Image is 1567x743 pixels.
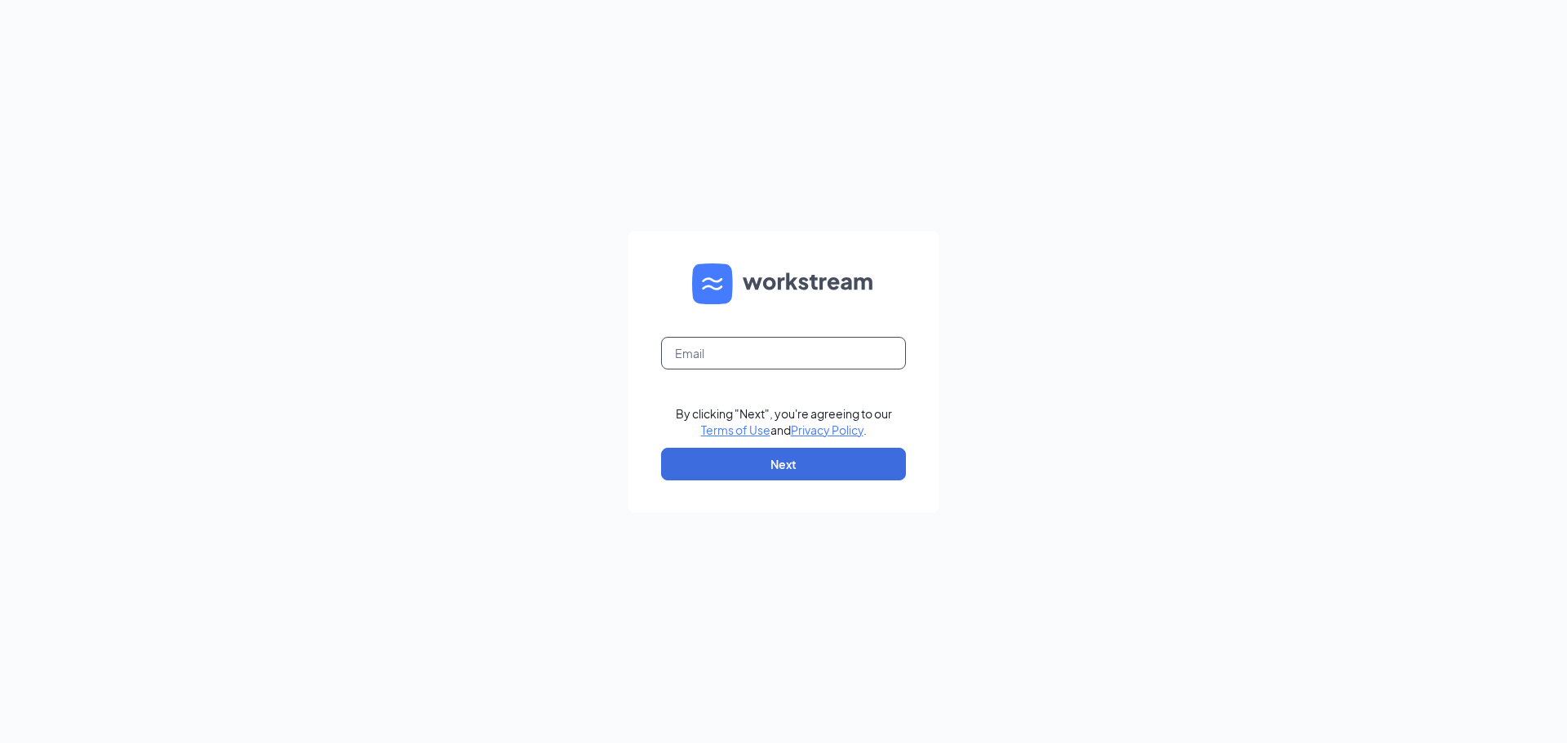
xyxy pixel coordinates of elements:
[676,405,892,438] div: By clicking "Next", you're agreeing to our and .
[661,337,906,369] input: Email
[791,422,863,437] a: Privacy Policy
[661,448,906,480] button: Next
[692,263,875,304] img: WS logo and Workstream text
[701,422,770,437] a: Terms of Use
